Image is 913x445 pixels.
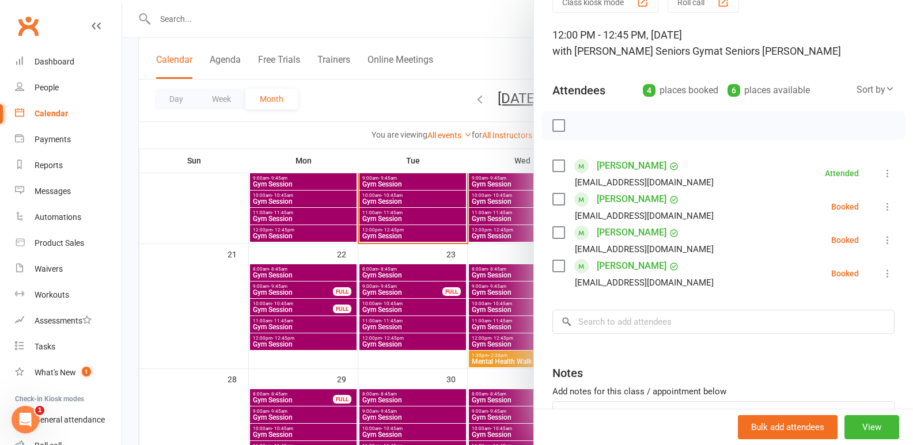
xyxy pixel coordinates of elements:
[15,178,122,204] a: Messages
[15,153,122,178] a: Reports
[552,82,605,98] div: Attendees
[82,367,91,376] span: 1
[15,75,122,101] a: People
[575,175,714,190] div: [EMAIL_ADDRESS][DOMAIN_NAME]
[728,84,740,97] div: 6
[15,334,122,360] a: Tasks
[35,161,63,170] div: Reports
[552,310,895,334] input: Search to add attendees
[12,406,39,433] iframe: Intercom live chat
[15,360,122,386] a: What's New1
[597,223,666,242] a: [PERSON_NAME]
[35,135,71,144] div: Payments
[728,82,810,98] div: places available
[35,187,71,196] div: Messages
[35,290,69,299] div: Workouts
[15,308,122,334] a: Assessments
[35,342,55,351] div: Tasks
[15,204,122,230] a: Automations
[15,127,122,153] a: Payments
[35,57,74,66] div: Dashboard
[831,269,859,277] div: Booked
[643,84,656,97] div: 4
[714,45,841,57] span: at Seniors [PERSON_NAME]
[552,365,583,381] div: Notes
[15,256,122,282] a: Waivers
[35,415,105,424] div: General attendance
[825,169,859,177] div: Attended
[738,415,838,439] button: Bulk add attendees
[552,45,714,57] span: with [PERSON_NAME] Seniors Gym
[552,385,895,398] div: Add notes for this class / appointment below
[35,316,92,325] div: Assessments
[552,27,895,59] div: 12:00 PM - 12:45 PM, [DATE]
[14,12,43,40] a: Clubworx
[575,275,714,290] div: [EMAIL_ADDRESS][DOMAIN_NAME]
[15,49,122,75] a: Dashboard
[35,83,59,92] div: People
[35,212,81,222] div: Automations
[643,82,718,98] div: places booked
[857,82,895,97] div: Sort by
[15,101,122,127] a: Calendar
[35,109,68,118] div: Calendar
[15,230,122,256] a: Product Sales
[575,242,714,257] div: [EMAIL_ADDRESS][DOMAIN_NAME]
[844,415,899,439] button: View
[597,190,666,208] a: [PERSON_NAME]
[831,236,859,244] div: Booked
[15,407,122,433] a: General attendance kiosk mode
[831,203,859,211] div: Booked
[15,282,122,308] a: Workouts
[35,368,76,377] div: What's New
[35,264,63,273] div: Waivers
[597,157,666,175] a: [PERSON_NAME]
[35,238,84,248] div: Product Sales
[597,257,666,275] a: [PERSON_NAME]
[35,406,44,415] span: 1
[575,208,714,223] div: [EMAIL_ADDRESS][DOMAIN_NAME]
